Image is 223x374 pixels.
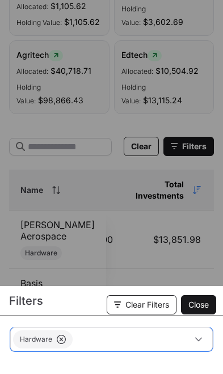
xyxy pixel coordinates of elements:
[107,295,176,314] button: Clear Filters
[181,295,216,314] button: Close
[20,333,52,346] div: Hardware
[9,293,43,309] div: Filters
[166,320,223,374] iframe: Chat Widget
[13,330,73,348] div: Hardware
